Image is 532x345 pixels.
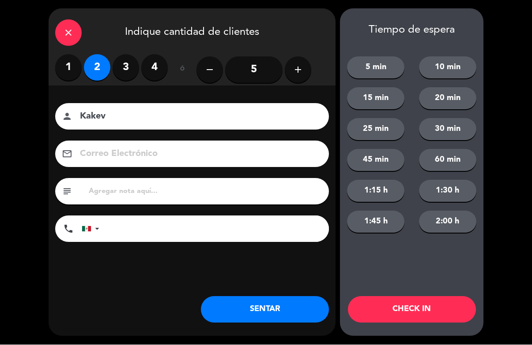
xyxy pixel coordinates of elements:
[293,65,303,75] i: add
[419,88,476,110] button: 20 min
[113,55,139,81] label: 3
[79,109,317,125] input: Nombre del cliente
[340,24,483,37] div: Tiempo de espera
[419,57,476,79] button: 10 min
[201,297,329,323] button: SENTAR
[348,297,476,323] button: CHECK IN
[62,186,72,197] i: subject
[79,147,317,162] input: Correo Electrónico
[419,211,476,233] button: 2:00 h
[347,88,404,110] button: 15 min
[347,180,404,202] button: 1:15 h
[62,149,72,160] i: email
[84,55,110,81] label: 2
[419,149,476,171] button: 60 min
[63,224,74,234] i: phone
[196,57,223,83] button: remove
[82,216,102,242] div: Mexico (México): +52
[88,185,322,198] input: Agregar nota aquí...
[347,211,404,233] button: 1:45 h
[49,9,336,55] div: Indique cantidad de clientes
[62,111,72,122] i: person
[168,55,196,85] div: ó
[204,65,215,75] i: remove
[55,55,82,81] label: 1
[285,57,311,83] button: add
[141,55,168,81] label: 4
[347,149,404,171] button: 45 min
[63,28,74,38] i: close
[419,119,476,141] button: 30 min
[347,119,404,141] button: 25 min
[419,180,476,202] button: 1:30 h
[347,57,404,79] button: 5 min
